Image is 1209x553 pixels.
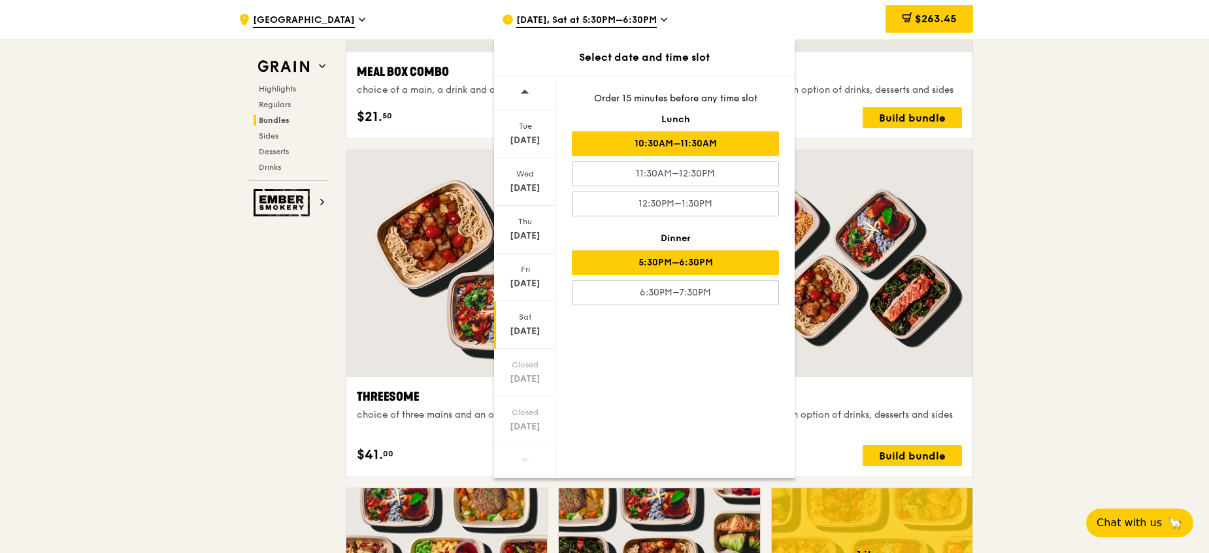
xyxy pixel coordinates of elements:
div: Sat [496,312,554,322]
div: [DATE] [496,325,554,338]
div: Closed [496,407,554,418]
span: 00 [383,448,393,459]
span: $41. [357,445,383,465]
div: [DATE] [496,277,554,290]
div: choice of a main, a drink and a side or dessert [357,84,643,97]
div: 11:30AM–12:30PM [572,161,779,186]
div: choice of two mains and an option of drinks, desserts and sides [676,84,962,97]
span: Desserts [259,147,289,156]
button: Chat with us🦙 [1086,509,1193,537]
div: [DATE] [496,134,554,147]
span: 50 [382,110,392,121]
div: Fivesome [676,388,962,406]
img: Grain web logo [254,55,314,78]
div: 5:30PM–6:30PM [572,250,779,275]
span: Drinks [259,163,281,172]
div: [DATE] [496,229,554,243]
div: [DATE] [496,373,554,386]
div: Fri [496,264,554,275]
div: Order 15 minutes before any time slot [572,92,779,105]
div: Dinner [572,232,779,245]
div: Twosome [676,63,962,81]
span: Highlights [259,84,296,93]
span: Sides [259,131,278,141]
div: 6:30PM–7:30PM [572,280,779,305]
img: Ember Smokery web logo [254,189,314,216]
div: Select date and time slot [494,50,795,65]
div: 12:30PM–1:30PM [572,192,779,216]
div: Threesome [357,388,643,406]
div: choice of five mains and an option of drinks, desserts and sides [676,409,962,422]
div: [DATE] [496,182,554,195]
span: [GEOGRAPHIC_DATA] [253,14,355,28]
div: choice of three mains and an option of drinks, desserts and sides [357,409,643,422]
span: $21. [357,107,382,127]
span: Regulars [259,100,291,109]
div: Meal Box Combo [357,63,643,81]
span: Bundles [259,116,290,125]
div: Thu [496,216,554,227]
span: [DATE], Sat at 5:30PM–6:30PM [516,14,657,28]
div: Build bundle [863,107,962,128]
div: Closed [496,360,554,370]
div: 10:30AM–11:30AM [572,131,779,156]
span: 🦙 [1167,515,1183,531]
span: Chat with us [1097,515,1162,531]
div: [DATE] [496,420,554,433]
div: Build bundle [863,445,962,466]
span: $263.45 [915,12,957,25]
div: Tue [496,121,554,131]
div: Lunch [572,113,779,126]
div: Wed [496,169,554,179]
